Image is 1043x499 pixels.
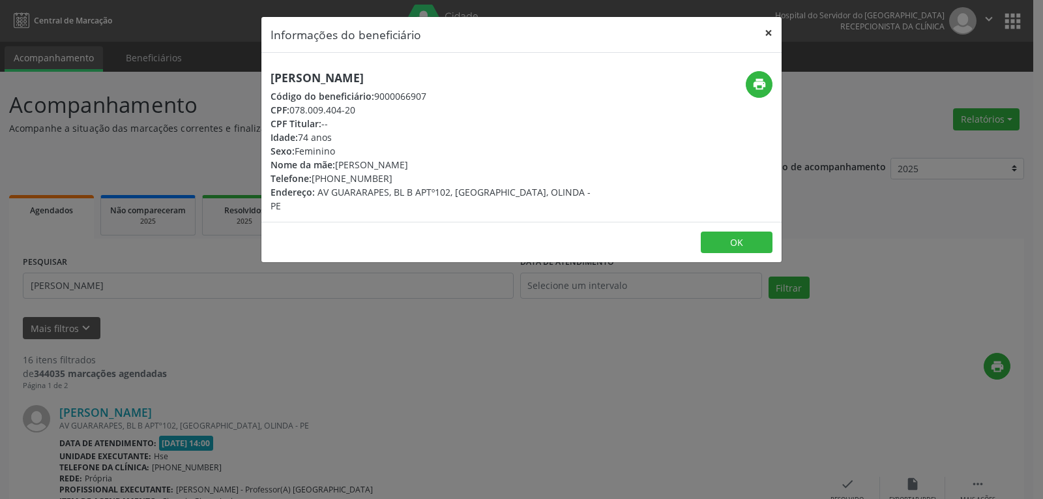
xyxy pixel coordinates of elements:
button: print [746,71,772,98]
div: 078.009.404-20 [271,103,599,117]
span: Endereço: [271,186,315,198]
span: Telefone: [271,172,312,185]
div: [PHONE_NUMBER] [271,172,599,185]
span: Nome da mãe: [271,159,335,171]
span: AV GUARARAPES, BL B APTº102, [GEOGRAPHIC_DATA], OLINDA - PE [271,186,591,212]
button: OK [701,232,772,254]
div: Feminino [271,144,599,158]
i: print [752,77,767,91]
h5: Informações do beneficiário [271,26,421,43]
div: 74 anos [271,130,599,144]
span: Idade: [271,131,298,144]
span: Sexo: [271,145,295,157]
div: 9000066907 [271,89,599,103]
span: CPF: [271,104,289,116]
button: Close [756,17,782,49]
h5: [PERSON_NAME] [271,71,599,85]
span: CPF Titular: [271,117,321,130]
div: [PERSON_NAME] [271,158,599,172]
div: -- [271,117,599,130]
span: Código do beneficiário: [271,90,374,102]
